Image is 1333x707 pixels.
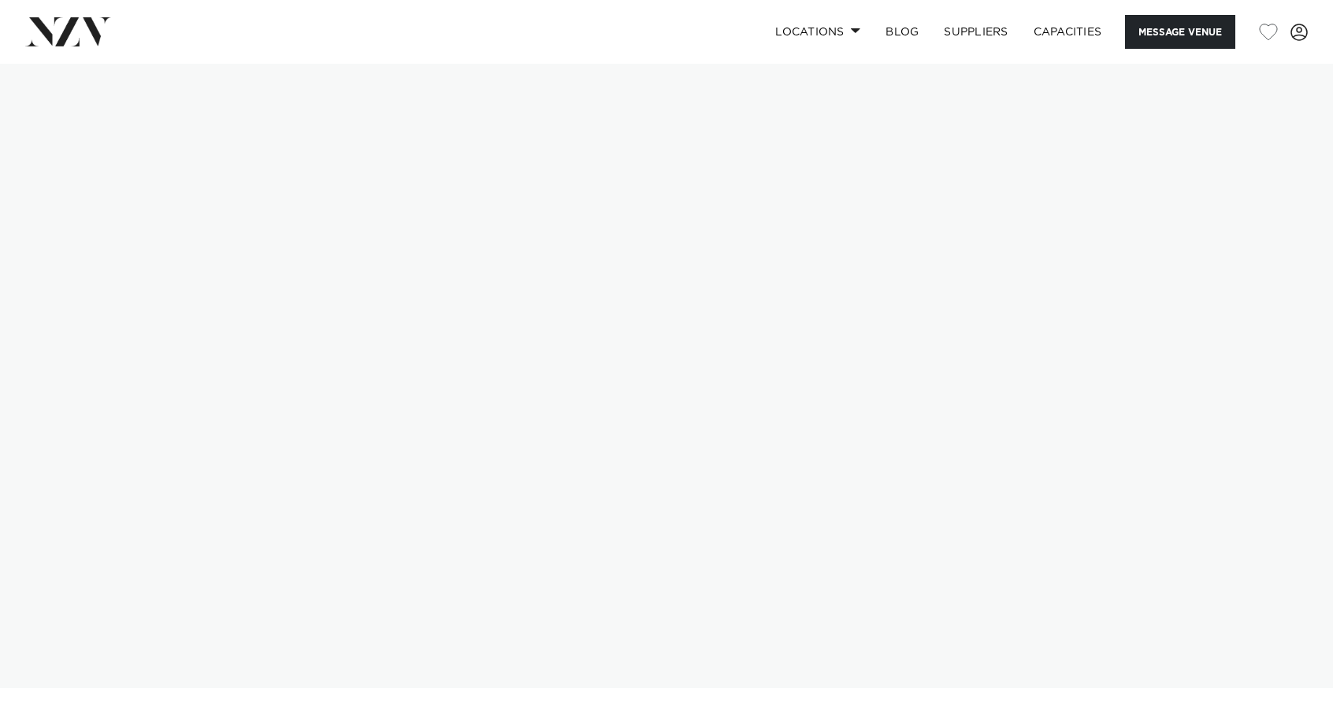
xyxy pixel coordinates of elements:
[25,17,111,46] img: nzv-logo.png
[931,15,1020,49] a: SUPPLIERS
[873,15,931,49] a: BLOG
[763,15,873,49] a: Locations
[1021,15,1115,49] a: Capacities
[1125,15,1235,49] button: Message Venue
